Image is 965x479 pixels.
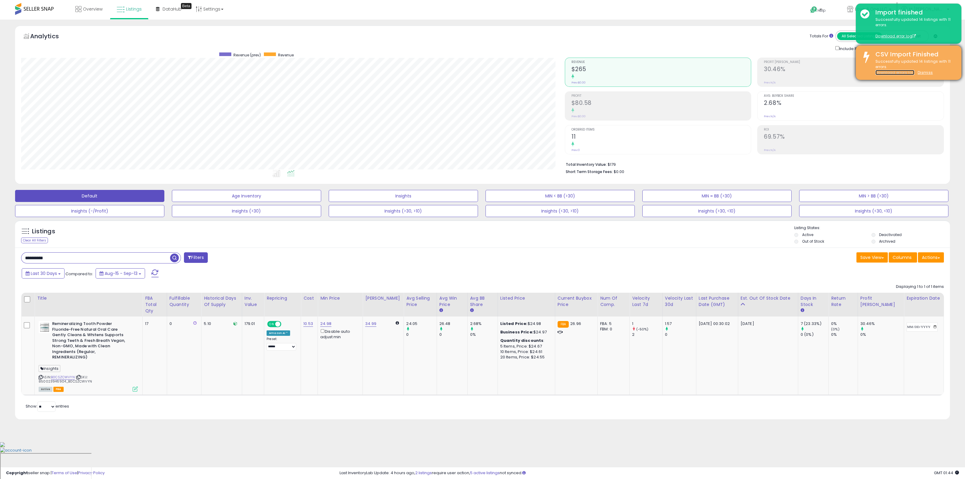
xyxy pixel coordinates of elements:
span: Aug-15 - Sep-13 [105,270,138,276]
button: MIN > BB (>30) [799,190,948,202]
div: Min Price [320,295,360,301]
span: Last 30 Days [31,270,57,276]
span: OFF [280,322,290,327]
a: 24.98 [320,321,331,327]
span: Profit [PERSON_NAME] [764,61,944,64]
a: B0CSZCWVYN [51,375,75,380]
small: Prev: $0.00 [571,115,586,118]
b: Business Price: [500,329,533,335]
div: Historical Days Of Supply [204,295,239,308]
b: Short Term Storage Fees: [566,169,613,174]
b: Total Inventory Value: [566,162,607,167]
b: Remineralizing Tooth Powder Fluoride-Free Natural Oral Care Gently Cleans & Whitens Supports Stro... [52,321,125,362]
span: Show: entries [26,403,69,409]
div: 5 Items, Price: $24.67 [500,344,550,349]
h2: $80.58 [571,99,751,108]
div: 0 [439,332,467,337]
div: Avg Win Price [439,295,465,308]
a: Help [805,2,837,20]
div: [PERSON_NAME] [365,295,401,301]
div: 5.10 [204,321,237,326]
div: $24.97 [500,329,550,335]
u: Dismiss [918,70,933,75]
div: Current Buybox Price [558,295,595,308]
span: Help [818,8,826,13]
div: 10 Items, Price: $24.61 [500,349,550,355]
label: Deactivated [879,232,902,237]
button: Age Inventory [172,190,321,202]
div: 2 [632,332,662,337]
span: Avg. Buybox Share [764,94,944,98]
a: Download error log [875,33,916,39]
div: 1 [632,321,662,326]
label: Active [802,232,813,237]
div: Fulfillable Quantity [169,295,199,308]
div: Displaying 1 to 1 of 1 items [896,284,944,290]
h5: Listings [32,227,55,236]
div: Velocity Last 30d [665,295,694,308]
span: ON [268,322,275,327]
div: Tooltip anchor [181,3,191,9]
button: Default [15,190,164,202]
button: Insights (>30) [172,205,321,217]
div: 0% [470,332,498,337]
div: 20 Items, Price: $24.55 [500,355,550,360]
div: Est. Out Of Stock Date [741,295,796,301]
h2: 11 [571,133,751,141]
div: FBA Total Qty [145,295,164,314]
i: Get Help [810,6,818,14]
div: Clear All Filters [21,238,48,243]
div: Successfully updated 14 listings with 11 errors. [871,17,957,39]
h2: $265 [571,66,751,74]
small: Prev: 0 [571,148,580,152]
div: Preset: [267,337,296,350]
span: Revenue (prev) [233,52,261,58]
div: Cost [303,295,315,301]
button: All Selected Listings [837,32,882,40]
div: 2.68% [470,321,498,326]
span: All listings currently available for purchase on Amazon [39,387,52,392]
div: Return Rate [831,295,855,308]
div: Listed Price [500,295,552,301]
button: Actions [918,252,944,263]
a: 34.99 [365,321,376,327]
span: Profit [571,94,751,98]
div: Totals For [810,33,833,39]
span: Love 4 One LLC [855,6,887,12]
h2: 2.68% [764,99,944,108]
h2: 69.57% [764,133,944,141]
b: Quantity discounts [500,338,544,343]
div: 26.48 [439,321,467,326]
div: 0% [860,332,904,337]
button: Filters [184,252,207,263]
p: [DATE] [741,321,793,326]
div: Days In Stock [801,295,826,308]
small: (0%) [831,327,840,332]
div: Title [37,295,140,301]
button: Insights (>30, >10) [329,205,478,217]
div: 7 (23.33%) [801,321,828,326]
span: | SKU: 850023946904_B0CSZCWVYN [39,375,92,384]
div: CSV Import Finished [871,50,957,59]
div: ASIN: [39,321,138,391]
span: Overview [83,6,103,12]
span: $0.00 [614,169,624,175]
small: Avg BB Share. [470,308,474,313]
label: Archived [879,239,895,244]
small: Prev: $0.00 [571,81,586,84]
span: 26.96 [570,321,581,326]
p: Listing States: [794,225,950,231]
div: Profit [PERSON_NAME] [860,295,901,308]
span: FBA [53,387,64,392]
button: Insights [329,190,478,202]
small: Avg Win Price. [439,308,443,313]
th: CSV column name: cust_attr_1_Expiration date [904,293,944,317]
button: Insights (-/Profit) [15,205,164,217]
button: Save View [856,252,888,263]
div: Last Purchase Date (GMT) [699,295,736,308]
label: Out of Stock [802,239,824,244]
button: Aug-15 - Sep-13 [96,268,145,279]
span: ROI [764,128,944,131]
a: Download errors log [875,70,914,75]
span: Revenue [571,61,751,64]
